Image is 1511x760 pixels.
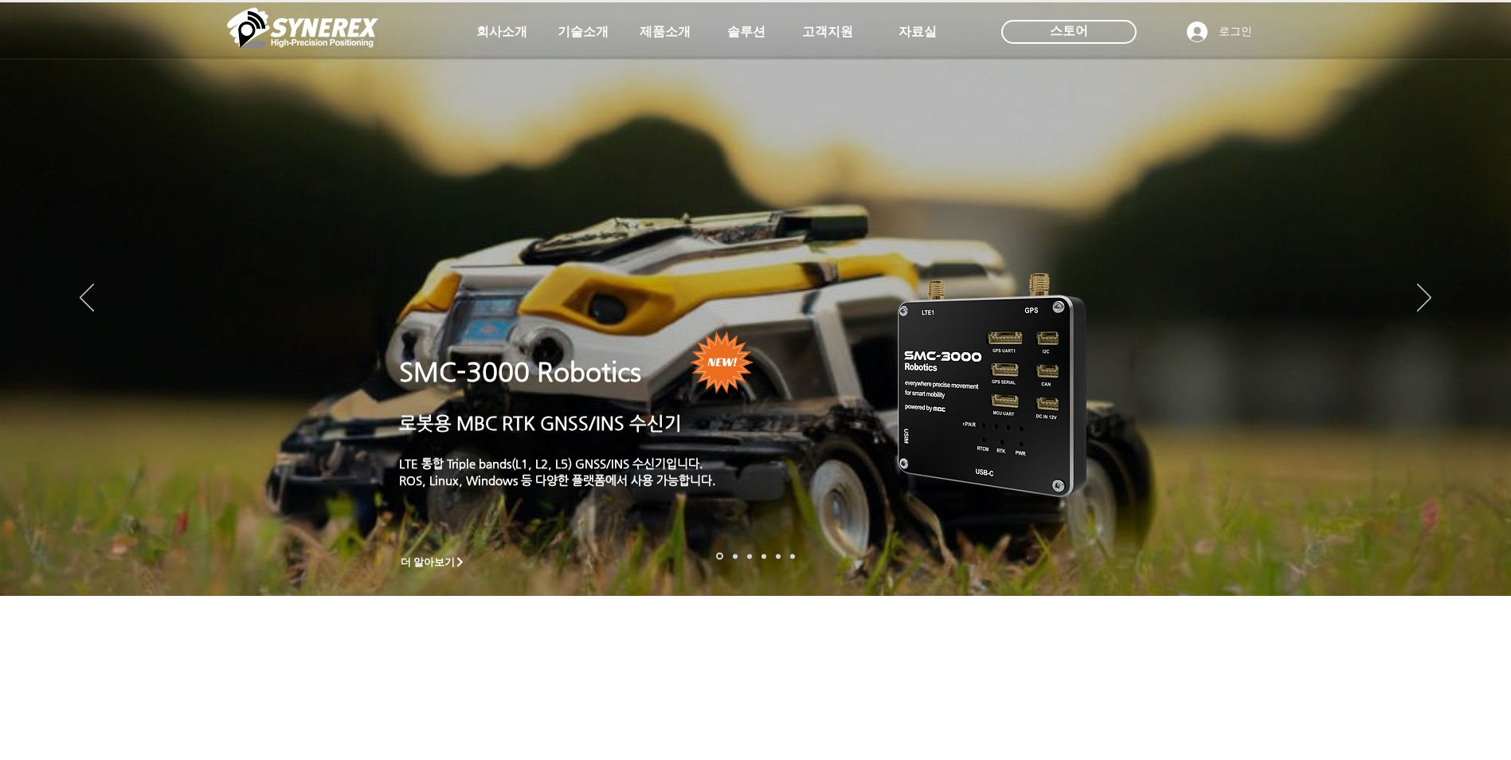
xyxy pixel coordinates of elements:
[543,16,623,48] a: 기술소개
[707,16,786,48] a: 솔루션
[399,456,703,470] a: LTE 통합 Triple bands(L1, L2, L5) GNSS/INS 수신기입니다.
[393,552,473,572] a: 더 알아보기
[727,24,765,41] span: 솔루션
[788,16,867,48] a: 고객지원
[776,554,781,558] a: 로봇
[462,16,542,48] a: 회사소개
[790,554,795,558] a: 정밀농업
[1050,22,1088,40] span: 스토어
[733,554,738,558] a: 드론 8 - SMC 2000
[80,284,94,314] button: 이전
[625,16,705,48] a: 제품소개
[558,24,609,41] span: 기술소개
[1001,20,1137,44] div: 스토어
[878,16,957,48] a: 자료실
[761,554,766,558] a: 자율주행
[1213,24,1258,40] span: 로그인
[640,24,691,41] span: 제품소개
[898,24,937,41] span: 자료실
[875,249,1110,516] img: KakaoTalk_20241224_155801212.png
[716,553,723,560] a: 로봇- SMC 2000
[399,357,641,387] a: SMC-3000 Robotics
[476,24,527,41] span: 회사소개
[1176,17,1263,47] button: 로그인
[1417,284,1431,314] button: 다음
[802,24,853,41] span: 고객지원
[711,553,800,560] nav: 슬라이드
[227,4,378,52] img: 씨너렉스_White_simbol_대지 1.png
[401,555,456,570] span: 더 알아보기
[747,554,752,558] a: 측량 IoT
[399,473,716,487] a: ROS, Linux, Windows 등 다양한 플랫폼에서 사용 가능합니다.
[399,413,682,433] a: 로봇용 MBC RTK GNSS/INS 수신기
